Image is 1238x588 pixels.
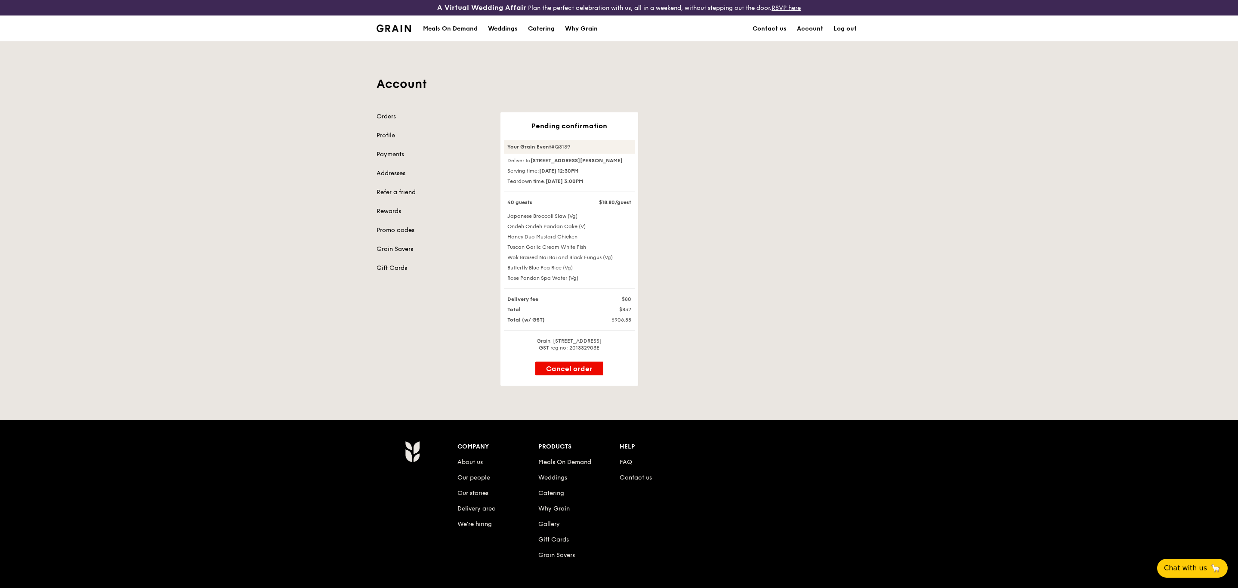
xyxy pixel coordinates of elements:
[535,362,603,375] button: Cancel order
[539,168,578,174] strong: [DATE] 12:30PM
[538,489,564,497] a: Catering
[457,474,490,481] a: Our people
[528,16,555,42] div: Catering
[507,144,551,150] strong: Your Grain Event
[523,16,560,42] a: Catering
[620,458,632,466] a: FAQ
[457,458,483,466] a: About us
[502,233,636,240] div: Honey Duo Mustard Chicken
[592,306,636,313] div: $832
[592,316,636,323] div: $906.88
[377,131,490,140] a: Profile
[437,3,526,12] h3: A Virtual Wedding Affair
[502,199,592,206] div: 40 guests
[377,15,411,41] a: GrainGrain
[504,123,635,130] div: Pending confirmation
[377,150,490,159] a: Payments
[538,520,560,528] a: Gallery
[488,16,518,42] div: Weddings
[538,458,591,466] a: Meals On Demand
[620,474,652,481] a: Contact us
[538,536,569,543] a: Gift Cards
[377,112,490,121] a: Orders
[377,25,411,32] img: Grain
[772,4,801,12] a: RSVP here
[1210,563,1221,573] span: 🦙
[502,264,636,271] div: Butterfly Blue Pea Rice (Vg)
[504,140,635,154] div: #Q3139
[502,275,636,282] div: Rose Pandan Spa Water (Vg)
[371,3,867,12] div: Plan the perfect celebration with us, all in a weekend, without stepping out the door.
[377,207,490,216] a: Rewards
[502,213,636,220] div: Japanese Broccoli Slaw (Vg)
[457,441,539,453] div: Company
[377,188,490,197] a: Refer a friend
[828,16,862,42] a: Log out
[457,520,492,528] a: We’re hiring
[377,76,862,92] h1: Account
[538,505,570,512] a: Why Grain
[377,169,490,178] a: Addresses
[747,16,792,42] a: Contact us
[560,16,603,42] a: Why Grain
[377,245,490,254] a: Grain Savers
[457,505,496,512] a: Delivery area
[405,441,420,462] img: Grain
[507,296,538,302] strong: Delivery fee
[1157,559,1228,578] button: Chat with us🦙
[507,306,521,313] strong: Total
[377,226,490,235] a: Promo codes
[592,296,636,303] div: $80
[483,16,523,42] a: Weddings
[502,254,636,261] div: Wok Braised Nai Bai and Black Fungus (Vg)
[502,244,636,251] div: Tuscan Garlic Cream White Fish
[565,16,598,42] div: Why Grain
[792,16,828,42] a: Account
[504,337,635,351] div: Grain, [STREET_ADDRESS] GST reg no: 201332903E
[592,199,636,206] div: $18.80/guest
[504,157,635,164] div: Deliver to
[502,223,636,230] div: Ondeh Ondeh Pandan Cake (V)
[538,441,620,453] div: Products
[377,264,490,272] a: Gift Cards
[531,158,623,164] strong: [STREET_ADDRESS][PERSON_NAME]
[504,167,635,174] div: Serving time:
[546,178,583,184] strong: [DATE] 3:00PM
[423,16,478,42] div: Meals On Demand
[620,441,701,453] div: Help
[538,551,575,559] a: Grain Savers
[504,178,635,185] div: Teardown time:
[538,474,567,481] a: Weddings
[457,489,488,497] a: Our stories
[507,317,545,323] strong: Total (w/ GST)
[1164,563,1207,573] span: Chat with us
